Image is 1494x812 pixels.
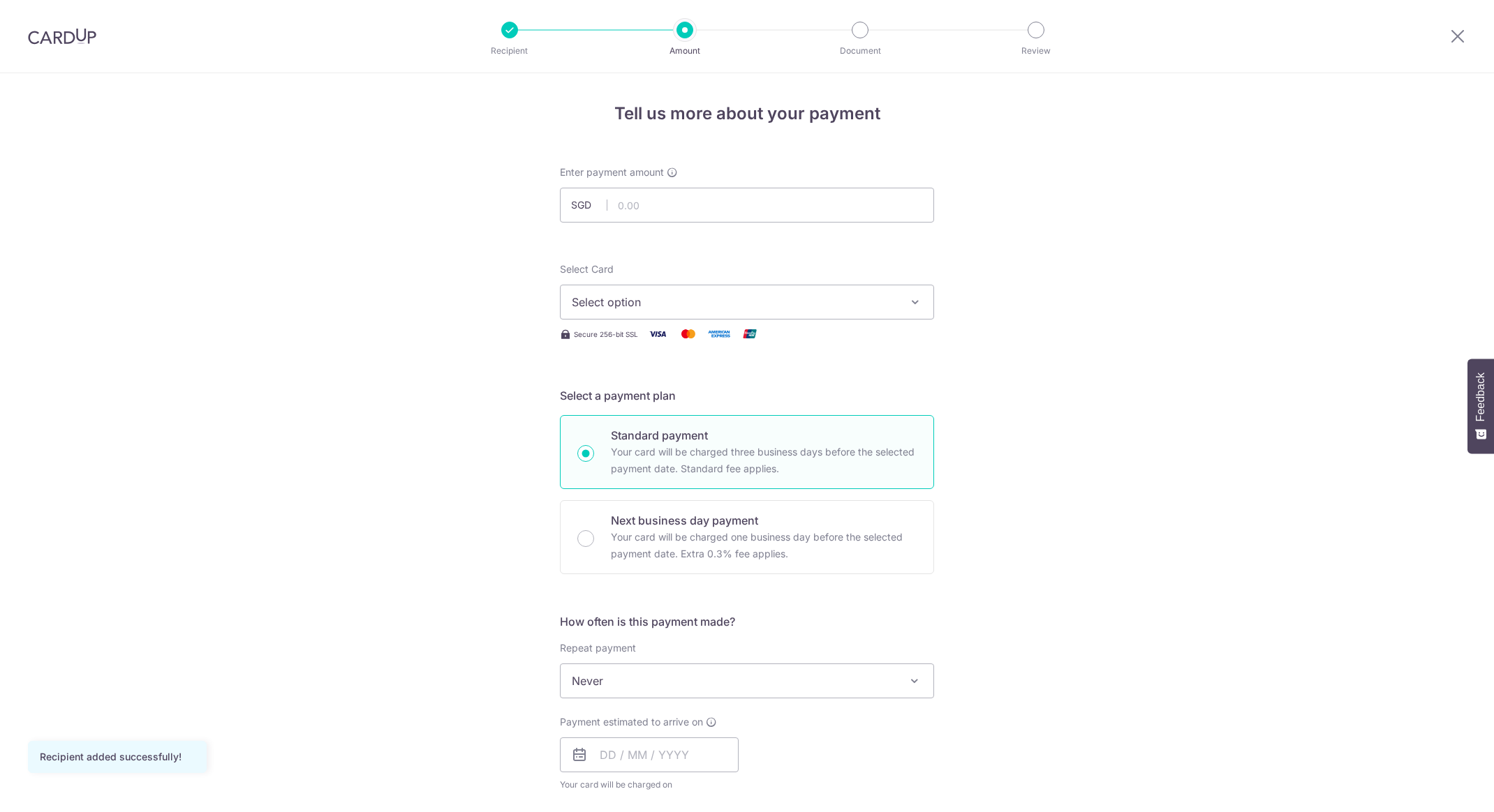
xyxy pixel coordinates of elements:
p: Amount [633,44,737,58]
img: American Express [705,325,733,343]
span: Never [560,663,934,698]
span: SGD [571,198,607,212]
img: Union Pay [736,325,764,343]
p: Standard payment [611,427,917,444]
button: Select option [560,285,934,319]
label: Repeat payment [560,641,636,655]
p: Your card will be charged three business days before the selected payment date. Standard fee appl... [611,444,917,477]
h5: How often is this payment made? [560,613,934,630]
span: Never [561,664,933,698]
span: Enter payment amount [560,165,664,179]
iframe: Opens a widget where you can find more information [1404,770,1480,805]
button: Feedback - Show survey [1467,359,1494,453]
span: Feedback [1474,373,1487,421]
p: Your card will be charged one business day before the selected payment date. Extra 0.3% fee applies. [611,529,917,562]
h5: Select a payment plan [560,387,934,404]
input: 0.00 [560,188,934,223]
span: Your card will be charged on [560,778,739,792]
input: DD / MM / YYYY [560,737,739,772]
span: Secure 256-bit SSL [574,329,638,340]
p: Next business day payment [611,512,917,529]
img: Visa [644,325,672,343]
span: Payment estimated to arrive on [560,715,703,729]
p: Document [808,44,912,58]
div: Recipient added successfully! [40,750,195,764]
span: translation missing: en.payables.payment_networks.credit_card.summary.labels.select_card [560,263,614,275]
h4: Tell us more about your payment [560,101,934,126]
span: Select option [572,294,897,310]
p: Review [984,44,1088,58]
img: CardUp [28,28,96,45]
p: Recipient [458,44,561,58]
img: Mastercard [674,325,702,343]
